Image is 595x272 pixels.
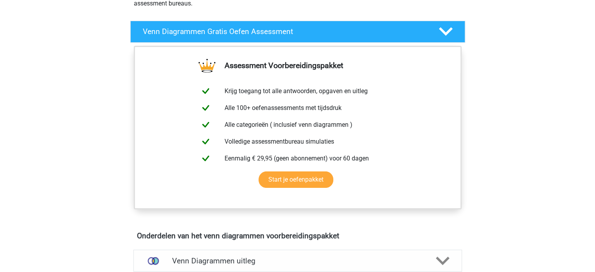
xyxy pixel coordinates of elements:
h4: Venn Diagrammen Gratis Oefen Assessment [143,27,426,36]
img: venn diagrammen uitleg [143,251,163,271]
a: Start je oefenpakket [259,171,333,188]
a: uitleg Venn Diagrammen uitleg [130,250,465,272]
h4: Venn Diagrammen uitleg [172,256,423,265]
h4: Onderdelen van het venn diagrammen voorbereidingspakket [137,231,458,240]
a: Venn Diagrammen Gratis Oefen Assessment [127,21,468,43]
